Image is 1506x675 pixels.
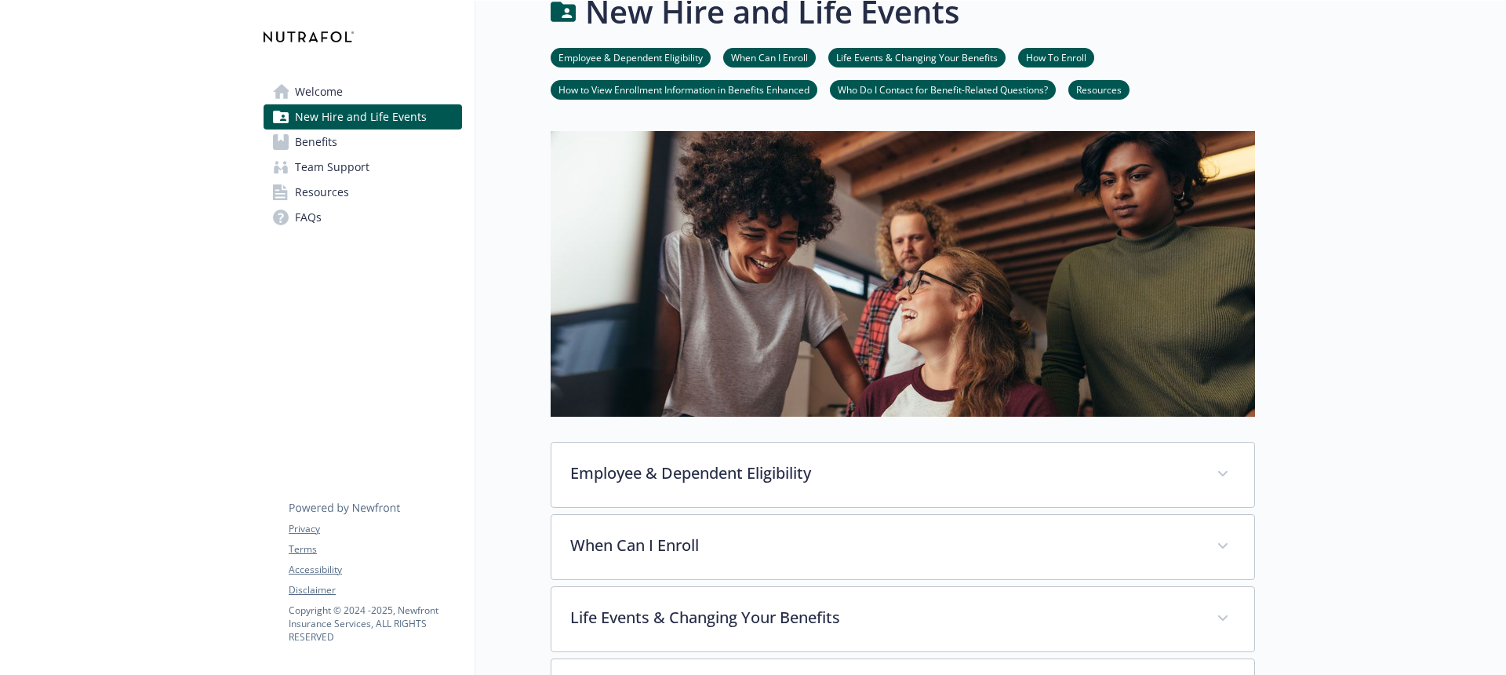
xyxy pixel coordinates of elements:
[289,563,461,577] a: Accessibility
[830,82,1056,97] a: Who Do I Contact for Benefit-Related Questions?
[551,587,1254,651] div: Life Events & Changing Your Benefits
[264,130,462,155] a: Benefits
[551,515,1254,579] div: When Can I Enroll
[295,155,369,180] span: Team Support
[295,205,322,230] span: FAQs
[295,180,349,205] span: Resources
[551,443,1254,507] div: Employee & Dependent Eligibility
[551,82,817,97] a: How to View Enrollment Information in Benefits Enhanced
[570,462,1198,485] p: Employee & Dependent Eligibility
[551,131,1255,417] img: new hire page banner
[264,205,462,230] a: FAQs
[289,542,461,556] a: Terms
[295,79,343,104] span: Welcome
[295,104,427,130] span: New Hire and Life Events
[289,604,461,644] p: Copyright © 2024 - 2025 , Newfront Insurance Services, ALL RIGHTS RESERVED
[289,522,461,536] a: Privacy
[570,534,1198,557] p: When Can I Enroll
[295,130,337,155] span: Benefits
[723,49,816,64] a: When Can I Enroll
[264,155,462,180] a: Team Support
[828,49,1006,64] a: Life Events & Changing Your Benefits
[1068,82,1129,97] a: Resources
[1018,49,1094,64] a: How To Enroll
[289,583,461,597] a: Disclaimer
[570,606,1198,629] p: Life Events & Changing Your Benefits
[551,49,711,64] a: Employee & Dependent Eligibility
[264,104,462,130] a: New Hire and Life Events
[264,79,462,104] a: Welcome
[264,180,462,205] a: Resources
